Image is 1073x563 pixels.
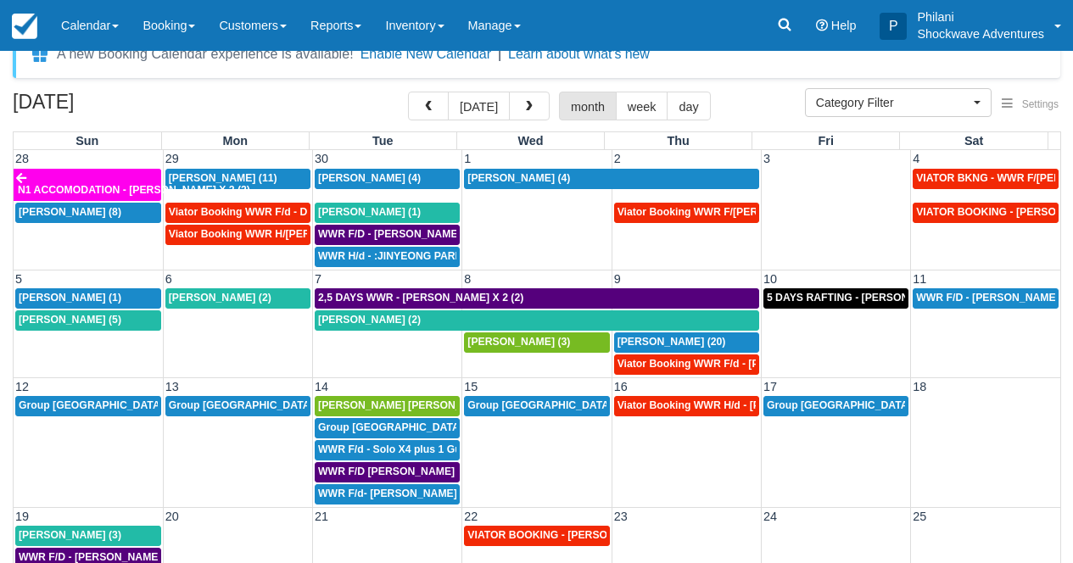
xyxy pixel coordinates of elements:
a: [PERSON_NAME] (5) [15,310,161,331]
a: Viator Booking WWR H/[PERSON_NAME] x2 (3) [165,225,310,245]
button: week [616,92,668,120]
button: [DATE] [448,92,510,120]
a: VIATOR BOOKING - [PERSON_NAME] 2 (2) [913,203,1059,223]
span: 15 [462,380,479,393]
p: Shockwave Adventures [917,25,1044,42]
span: 28 [14,152,31,165]
a: Group [GEOGRAPHIC_DATA] (18) [763,396,908,416]
a: Learn about what's new [508,47,650,61]
a: WWR F/d- [PERSON_NAME] Group X 30 (30) [315,484,460,504]
span: 19 [14,510,31,523]
span: [PERSON_NAME] (2) [318,314,421,326]
span: WWR F/D - [PERSON_NAME] X 1 (1) [318,228,495,240]
span: 12 [14,380,31,393]
span: 24 [762,510,779,523]
span: Wed [517,134,543,148]
a: WWR H/d - :JINYEONG PARK X 4 (4) [315,247,460,267]
span: [PERSON_NAME] (3) [19,529,121,541]
a: Group [GEOGRAPHIC_DATA] (18) [165,396,310,416]
span: Tue [372,134,394,148]
a: 5 DAYS RAFTING - [PERSON_NAME] X 2 (4) [763,288,908,309]
span: VIATOR BOOKING - [PERSON_NAME] X2 (2) [467,529,685,541]
span: 2,5 DAYS WWR - [PERSON_NAME] X 2 (2) [318,292,523,304]
span: WWR F/d - Solo X4 plus 1 Guide (4) [318,443,492,455]
div: P [880,13,907,40]
a: [PERSON_NAME] (3) [464,332,609,353]
a: Viator Booking WWR F/d - Duty [PERSON_NAME] 2 (2) [165,203,310,223]
a: Group [GEOGRAPHIC_DATA] (54) [464,396,609,416]
a: VIATOR BOOKING - [PERSON_NAME] X2 (2) [464,526,609,546]
a: [PERSON_NAME] (4) [315,169,460,189]
span: [PERSON_NAME] (1) [19,292,121,304]
span: Fri [819,134,834,148]
span: 21 [313,510,330,523]
p: Philani [917,8,1044,25]
a: N1 ACCOMODATION - [PERSON_NAME] X 2 (2) [14,169,161,201]
button: Category Filter [805,88,992,117]
span: Thu [667,134,689,148]
span: Help [831,19,857,32]
a: WWR F/d - Solo X4 plus 1 Guide (4) [315,440,460,460]
h2: [DATE] [13,92,227,123]
a: Viator Booking WWR F/[PERSON_NAME] X 2 (2) [614,203,759,223]
button: Settings [992,92,1069,117]
a: WWR F/D - [PERSON_NAME] X1 (1) [913,288,1059,309]
span: 1 [462,152,472,165]
a: Group [GEOGRAPHIC_DATA] (18) [15,396,161,416]
span: Mon [222,134,248,148]
span: Sat [964,134,983,148]
span: 2 [612,152,623,165]
a: 2,5 DAYS WWR - [PERSON_NAME] X 2 (2) [315,288,759,309]
span: 3 [762,152,772,165]
a: [PERSON_NAME] (1) [315,203,460,223]
span: 5 DAYS RAFTING - [PERSON_NAME] X 2 (4) [767,292,982,304]
a: Group [GEOGRAPHIC_DATA] (36) [315,418,460,438]
span: Group [GEOGRAPHIC_DATA] (36) [318,421,484,433]
button: month [559,92,617,120]
button: day [667,92,710,120]
span: 8 [462,272,472,286]
span: Viator Booking WWR F/d - Duty [PERSON_NAME] 2 (2) [169,206,438,218]
span: Sun [75,134,98,148]
span: | [498,47,501,61]
a: [PERSON_NAME] (8) [15,203,161,223]
span: [PERSON_NAME] (3) [467,336,570,348]
span: 14 [313,380,330,393]
a: [PERSON_NAME] (3) [15,526,161,546]
span: 20 [164,510,181,523]
span: Settings [1022,98,1059,110]
span: Viator Booking WWR F/[PERSON_NAME] X 2 (2) [618,206,854,218]
button: Enable New Calendar [360,46,491,63]
span: 10 [762,272,779,286]
span: [PERSON_NAME] (4) [467,172,570,184]
span: 17 [762,380,779,393]
span: Viator Booking WWR F/d - [PERSON_NAME] [PERSON_NAME] X2 (2) [618,358,957,370]
span: [PERSON_NAME] (1) [318,206,421,218]
span: 11 [911,272,928,286]
a: Viator Booking WWR F/d - [PERSON_NAME] [PERSON_NAME] X2 (2) [614,354,759,375]
span: N1 ACCOMODATION - [PERSON_NAME] X 2 (2) [18,184,250,196]
span: 6 [164,272,174,286]
span: [PERSON_NAME] (5) [19,314,121,326]
span: [PERSON_NAME] (20) [618,336,726,348]
span: Viator Booking WWR H/[PERSON_NAME] x2 (3) [169,228,403,240]
a: WWR F/D - [PERSON_NAME] X 1 (1) [315,225,460,245]
span: 25 [911,510,928,523]
span: 7 [313,272,323,286]
span: 16 [612,380,629,393]
span: 29 [164,152,181,165]
span: 9 [612,272,623,286]
a: WWR F/D [PERSON_NAME] [PERSON_NAME] GROVVE X2 (1) [315,462,460,482]
img: checkfront-main-nav-mini-logo.png [12,14,37,39]
span: Viator Booking WWR H/d - [PERSON_NAME] X 4 (4) [618,399,871,411]
span: [PERSON_NAME] (8) [19,206,121,218]
span: [PERSON_NAME] (11) [169,172,277,184]
a: [PERSON_NAME] (1) [15,288,161,309]
a: [PERSON_NAME] [PERSON_NAME] (2) [315,396,460,416]
span: [PERSON_NAME] (4) [318,172,421,184]
span: Category Filter [816,94,970,111]
a: [PERSON_NAME] (11) [165,169,310,189]
span: [PERSON_NAME] [PERSON_NAME] (2) [318,399,511,411]
span: Group [GEOGRAPHIC_DATA] (18) [19,399,185,411]
span: 13 [164,380,181,393]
